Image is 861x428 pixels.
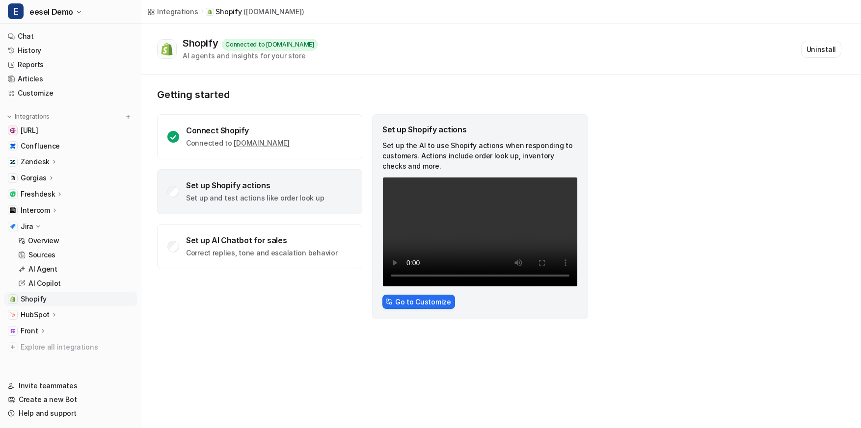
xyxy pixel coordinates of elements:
button: Uninstall [801,41,841,58]
a: [DOMAIN_NAME] [234,139,289,147]
p: Sources [28,250,55,260]
img: HubSpot [10,312,16,318]
img: docs.eesel.ai [10,127,16,133]
span: E [8,3,24,19]
p: Zendesk [21,157,50,167]
img: Front [10,328,16,334]
div: Set up AI Chatbot for sales [186,235,337,245]
button: Go to Customize [382,295,455,309]
a: Invite teammates [4,379,137,393]
img: Jira [10,224,16,229]
p: AI Agent [28,264,57,274]
a: Integrations [147,6,198,17]
img: Shopify [160,42,174,56]
button: Integrations [4,112,53,122]
p: Freshdesk [21,189,55,199]
a: Sources [14,248,137,262]
span: Shopify [21,294,47,304]
p: Intercom [21,205,50,215]
p: Set up and test actions like order look up [186,193,324,203]
p: Integrations [15,113,50,121]
a: ShopifyShopify [4,292,137,306]
img: menu_add.svg [125,113,132,120]
a: Help and support [4,406,137,420]
a: Shopify iconShopify([DOMAIN_NAME]) [206,7,304,17]
div: AI agents and insights for your store [183,50,318,61]
a: Explore all integrations [4,340,137,354]
a: ConfluenceConfluence [4,139,137,153]
div: Shopify [183,37,222,49]
span: Explore all integrations [21,339,133,355]
div: Integrations [157,6,198,17]
p: Gorgias [21,173,47,183]
div: Set up Shopify actions [382,125,578,134]
a: AI Agent [14,262,137,276]
div: Set up Shopify actions [186,180,324,190]
div: Connect Shopify [186,126,290,135]
img: Intercom [10,207,16,213]
a: docs.eesel.ai[URL] [4,124,137,137]
p: Correct replies, tone and escalation behavior [186,248,337,258]
div: Connected to [DOMAIN_NAME] [222,39,318,50]
span: eesel Demo [29,5,73,19]
a: Create a new Bot [4,393,137,406]
a: AI Copilot [14,277,137,290]
img: Shopify [10,296,16,302]
p: Jira [21,222,33,231]
img: Confluence [10,143,16,149]
a: Articles [4,72,137,86]
p: Set up the AI to use Shopify actions when responding to customers. Actions include order look up,... [382,140,578,171]
a: Reports [4,58,137,72]
p: Getting started [157,89,589,101]
p: Overview [28,236,59,246]
a: Overview [14,234,137,248]
a: Customize [4,86,137,100]
img: Freshdesk [10,191,16,197]
img: Zendesk [10,159,16,165]
span: / [201,7,203,16]
a: History [4,44,137,57]
span: Confluence [21,141,60,151]
a: Chat [4,29,137,43]
img: explore all integrations [8,342,18,352]
img: CstomizeIcon [385,298,392,305]
img: Shopify icon [207,9,212,14]
img: Gorgias [10,175,16,181]
p: Shopify [215,7,242,17]
p: Front [21,326,38,336]
video: Your browser does not support the video tag. [382,177,578,287]
img: expand menu [6,113,13,120]
p: HubSpot [21,310,50,320]
span: [URL] [21,126,38,135]
p: AI Copilot [28,278,61,288]
p: Connected to [186,138,290,148]
p: ( [DOMAIN_NAME] ) [243,7,304,17]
